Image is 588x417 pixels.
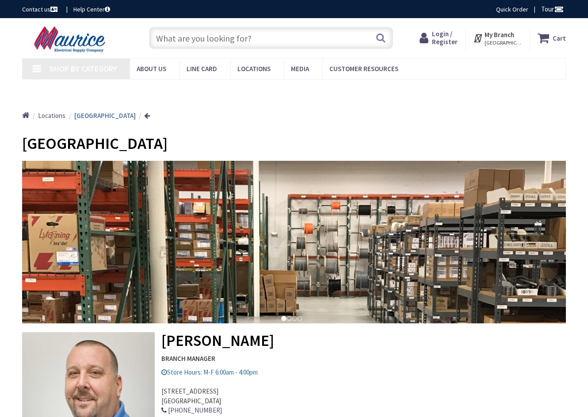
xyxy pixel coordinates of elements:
strong: [GEOGRAPHIC_DATA] [74,111,136,120]
a: Help Center [73,5,110,14]
span: Tour [541,5,564,13]
a: Locations [38,111,65,120]
span: Store Hours: M-F 6:00am - 4:00pm [161,368,258,376]
span: Line Card [187,64,217,73]
span: Shop By Category [50,64,117,74]
span: Locations [237,64,271,73]
strong: My Branch [485,30,514,39]
span: About us [137,64,166,73]
span: Media [291,64,309,73]
span: Login / Register [432,30,458,46]
a: Login / Register [420,30,458,46]
strong: BRANCH MANAGER [22,354,566,363]
strong: Cart [553,30,566,46]
span: Customer Resources [329,64,398,73]
div: My Branch [GEOGRAPHIC_DATA], [GEOGRAPHIC_DATA] [473,30,522,46]
img: img_1123_banner.jpg [22,161,566,323]
a: [PHONE_NUMBER] [168,406,222,415]
img: Maurice Electrical Supply Company [22,26,120,53]
a: Quick Order [496,5,528,14]
input: What are you looking for? [149,27,393,49]
address: [STREET_ADDRESS] [GEOGRAPHIC_DATA] [22,377,566,415]
span: [GEOGRAPHIC_DATA], [GEOGRAPHIC_DATA] [485,39,522,46]
a: Contact us [22,5,59,14]
span: [GEOGRAPHIC_DATA] [22,133,168,153]
a: Cart [538,30,566,46]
